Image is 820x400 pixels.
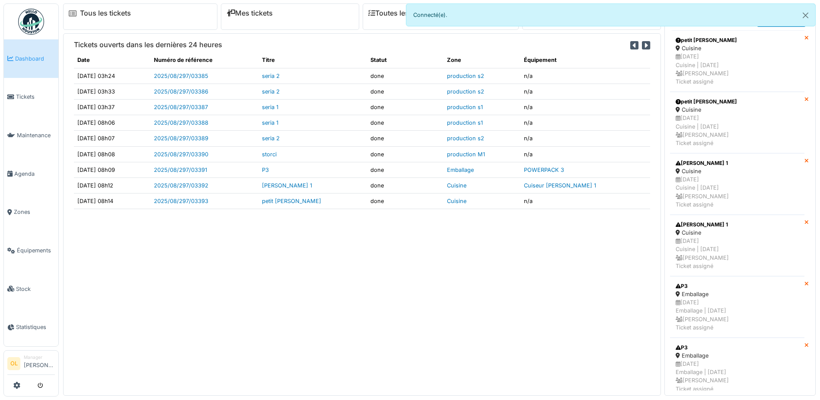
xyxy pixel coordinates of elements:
[262,167,269,173] a: P3
[17,246,55,255] span: Équipements
[154,119,208,126] a: 2025/08/297/03388
[154,88,208,95] a: 2025/08/297/03386
[262,182,312,189] a: [PERSON_NAME] 1
[670,30,804,92] a: petit [PERSON_NAME] Cuisine [DATE]Cuisine | [DATE] [PERSON_NAME]Ticket assigné
[796,4,815,27] button: Close
[258,52,367,68] th: Titre
[74,162,150,177] td: [DATE] 08h09
[670,92,804,153] a: petit [PERSON_NAME] Cuisine [DATE]Cuisine | [DATE] [PERSON_NAME]Ticket assigné
[444,52,520,68] th: Zone
[154,198,208,204] a: 2025/08/297/03393
[520,115,650,131] td: n/a
[367,68,444,84] td: done
[447,135,484,142] a: production s2
[676,159,799,167] div: [PERSON_NAME] 1
[447,182,466,189] a: Cuisine
[74,84,150,99] td: [DATE] 03h33
[676,114,799,147] div: [DATE] Cuisine | [DATE] [PERSON_NAME] Ticket assigné
[154,182,208,189] a: 2025/08/297/03392
[74,194,150,209] td: [DATE] 08h14
[520,194,650,209] td: n/a
[520,68,650,84] td: n/a
[676,98,799,106] div: petit [PERSON_NAME]
[676,344,799,352] div: P3
[447,88,484,95] a: production s2
[676,175,799,209] div: [DATE] Cuisine | [DATE] [PERSON_NAME] Ticket assigné
[676,290,799,298] div: Emballage
[262,88,280,95] a: seria 2
[367,84,444,99] td: done
[670,338,804,399] a: P3 Emballage [DATE]Emballage | [DATE] [PERSON_NAME]Ticket assigné
[154,151,208,158] a: 2025/08/297/03390
[154,104,208,110] a: 2025/08/297/03387
[7,357,20,370] li: OL
[676,36,799,44] div: petit [PERSON_NAME]
[4,193,58,232] a: Zones
[4,78,58,116] a: Tickets
[74,115,150,131] td: [DATE] 08h06
[520,84,650,99] td: n/a
[670,153,804,215] a: [PERSON_NAME] 1 Cuisine [DATE]Cuisine | [DATE] [PERSON_NAME]Ticket assigné
[368,9,433,17] a: Toutes les tâches
[447,119,483,126] a: production s1
[16,323,55,331] span: Statistiques
[24,354,55,361] div: Manager
[262,135,280,142] a: seria 2
[74,52,150,68] th: Date
[676,106,799,114] div: Cuisine
[520,131,650,146] td: n/a
[367,115,444,131] td: done
[367,194,444,209] td: done
[154,73,208,79] a: 2025/08/297/03385
[262,104,278,110] a: seria 1
[74,131,150,146] td: [DATE] 08h07
[676,360,799,393] div: [DATE] Emballage | [DATE] [PERSON_NAME] Ticket assigné
[520,52,650,68] th: Équipement
[14,170,55,178] span: Agenda
[150,52,258,68] th: Numéro de référence
[80,9,131,17] a: Tous les tickets
[17,131,55,139] span: Maintenance
[367,177,444,193] td: done
[367,52,444,68] th: Statut
[676,282,799,290] div: P3
[676,352,799,360] div: Emballage
[16,93,55,101] span: Tickets
[367,146,444,162] td: done
[676,298,799,332] div: [DATE] Emballage | [DATE] [PERSON_NAME] Ticket assigné
[74,41,222,49] h6: Tickets ouverts dans les dernières 24 heures
[447,151,485,158] a: production M1
[676,229,799,237] div: Cuisine
[74,146,150,162] td: [DATE] 08h08
[4,39,58,78] a: Dashboard
[524,182,596,189] a: Cuiseur [PERSON_NAME] 1
[15,55,55,63] span: Dashboard
[520,99,650,115] td: n/a
[447,198,466,204] a: Cuisine
[14,208,55,216] span: Zones
[670,215,804,276] a: [PERSON_NAME] 1 Cuisine [DATE]Cuisine | [DATE] [PERSON_NAME]Ticket assigné
[74,177,150,193] td: [DATE] 08h12
[4,308,58,347] a: Statistiques
[447,167,474,173] a: Emballage
[447,104,483,110] a: production s1
[262,151,277,158] a: storci
[367,131,444,146] td: done
[676,52,799,86] div: [DATE] Cuisine | [DATE] [PERSON_NAME] Ticket assigné
[4,270,58,308] a: Stock
[670,276,804,338] a: P3 Emballage [DATE]Emballage | [DATE] [PERSON_NAME]Ticket assigné
[74,99,150,115] td: [DATE] 03h37
[154,167,207,173] a: 2025/08/297/03391
[520,146,650,162] td: n/a
[367,99,444,115] td: done
[676,221,799,229] div: [PERSON_NAME] 1
[16,285,55,293] span: Stock
[4,231,58,270] a: Équipements
[4,116,58,155] a: Maintenance
[676,167,799,175] div: Cuisine
[18,9,44,35] img: Badge_color-CXgf-gQk.svg
[676,237,799,270] div: [DATE] Cuisine | [DATE] [PERSON_NAME] Ticket assigné
[406,3,816,26] div: Connecté(e).
[24,354,55,373] li: [PERSON_NAME]
[154,135,208,142] a: 2025/08/297/03389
